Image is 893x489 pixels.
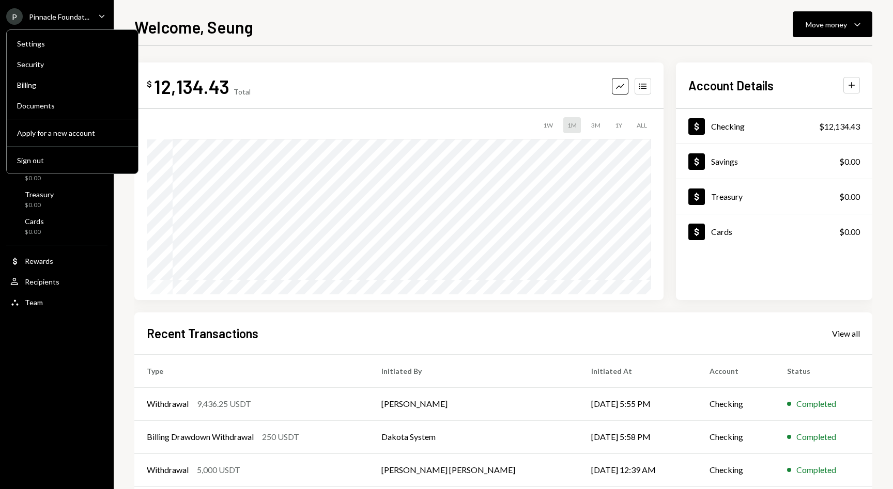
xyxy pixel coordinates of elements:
div: $0.00 [839,191,860,203]
th: Initiated By [369,354,579,387]
h2: Recent Transactions [147,325,258,342]
div: 3M [587,117,605,133]
td: [PERSON_NAME] [PERSON_NAME] [369,453,579,486]
div: Cards [25,217,44,226]
div: Recipients [25,277,59,286]
div: Savings [711,156,738,166]
div: 1W [539,117,557,133]
a: Cards$0.00 [676,214,872,249]
a: Settings [11,34,134,53]
div: Settings [17,39,128,48]
div: Team [25,298,43,307]
a: Documents [11,96,134,115]
div: 12,134.43 [154,75,229,98]
td: [DATE] 12:39 AM [579,453,697,486]
div: Total [234,87,251,96]
div: Completed [796,464,836,476]
div: View all [832,328,860,339]
a: Security [11,55,134,73]
div: ALL [633,117,651,133]
h1: Welcome, Seung [134,17,253,37]
div: Pinnacle Foundat... [29,12,89,21]
div: Rewards [25,257,53,265]
td: Dakota System [369,420,579,453]
button: Apply for a new account [11,124,134,143]
div: Completed [796,398,836,410]
td: Checking [697,453,775,486]
div: Withdrawal [147,398,189,410]
div: Checking [711,121,745,131]
div: Move money [806,19,847,30]
th: Initiated At [579,354,697,387]
a: Rewards [6,251,107,270]
td: Checking [697,420,775,453]
div: Security [17,60,128,69]
div: $0.00 [25,228,44,236]
div: $0.00 [25,174,50,183]
div: Treasury [25,190,54,199]
div: 9,436.25 USDT [197,398,251,410]
td: [PERSON_NAME] [369,387,579,420]
div: 250 USDT [262,431,299,443]
a: Treasury$0.00 [676,179,872,214]
button: Sign out [11,151,134,170]
a: Savings$0.00 [676,144,872,179]
th: Type [134,354,369,387]
div: Treasury [711,192,743,201]
a: Billing [11,75,134,94]
div: Billing [17,81,128,89]
td: [DATE] 5:55 PM [579,387,697,420]
div: 1M [563,117,581,133]
h2: Account Details [688,77,774,94]
a: Recipients [6,272,107,291]
div: $ [147,79,152,89]
button: Move money [793,11,872,37]
div: Billing Drawdown Withdrawal [147,431,254,443]
div: Documents [17,101,128,110]
th: Status [775,354,872,387]
td: [DATE] 5:58 PM [579,420,697,453]
div: Apply for a new account [17,129,128,137]
a: Treasury$0.00 [6,187,107,212]
th: Account [697,354,775,387]
div: P [6,8,23,25]
a: Team [6,293,107,311]
div: $12,134.43 [819,120,860,133]
div: $0.00 [25,201,54,210]
div: $0.00 [839,155,860,168]
a: Cards$0.00 [6,214,107,239]
a: Checking$12,134.43 [676,109,872,144]
div: 5,000 USDT [197,464,240,476]
div: $0.00 [839,226,860,238]
div: Sign out [17,156,128,165]
div: Completed [796,431,836,443]
td: Checking [697,387,775,420]
div: Cards [711,227,732,236]
a: View all [832,327,860,339]
div: 1Y [611,117,626,133]
div: Withdrawal [147,464,189,476]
